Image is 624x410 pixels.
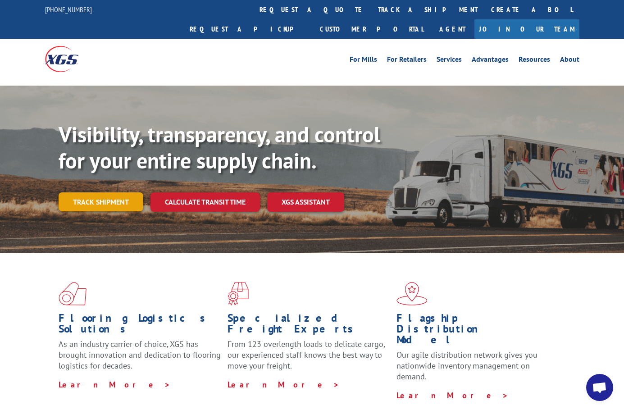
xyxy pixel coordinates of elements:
a: Learn More > [59,379,171,390]
a: Learn More > [396,390,509,401]
a: Services [437,56,462,66]
a: Calculate transit time [150,192,260,212]
img: xgs-icon-focused-on-flooring-red [228,282,249,305]
a: For Retailers [387,56,427,66]
img: xgs-icon-total-supply-chain-intelligence-red [59,282,87,305]
p: From 123 overlength loads to delicate cargo, our experienced staff knows the best way to move you... [228,339,390,379]
a: Agent [430,19,474,39]
a: [PHONE_NUMBER] [45,5,92,14]
a: For Mills [350,56,377,66]
a: Learn More > [228,379,340,390]
h1: Flagship Distribution Model [396,313,559,350]
a: Advantages [472,56,509,66]
img: xgs-icon-flagship-distribution-model-red [396,282,428,305]
a: Join Our Team [474,19,579,39]
div: Open chat [586,374,613,401]
a: Resources [519,56,550,66]
h1: Flooring Logistics Solutions [59,313,221,339]
a: About [560,56,579,66]
b: Visibility, transparency, and control for your entire supply chain. [59,120,380,174]
span: As an industry carrier of choice, XGS has brought innovation and dedication to flooring logistics... [59,339,221,371]
span: Our agile distribution network gives you nationwide inventory management on demand. [396,350,537,382]
a: Request a pickup [183,19,313,39]
a: Customer Portal [313,19,430,39]
a: XGS ASSISTANT [267,192,344,212]
a: Track shipment [59,192,143,211]
h1: Specialized Freight Experts [228,313,390,339]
